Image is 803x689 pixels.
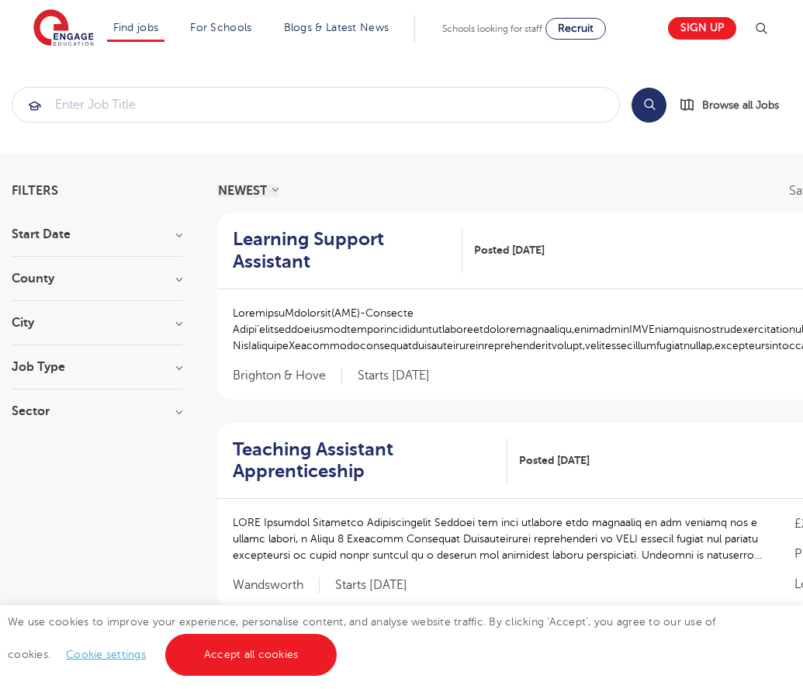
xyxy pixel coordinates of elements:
p: Starts [DATE] [335,577,407,594]
a: Accept all cookies [165,634,337,676]
span: Filters [12,185,58,197]
span: Browse all Jobs [702,96,779,114]
h3: Sector [12,405,182,417]
h2: Learning Support Assistant [233,228,450,273]
a: Recruit [545,18,606,40]
span: Brighton & Hove [233,368,342,384]
h3: Start Date [12,228,182,241]
span: Wandsworth [233,577,320,594]
a: Teaching Assistant Apprenticeship [233,438,507,483]
span: Recruit [558,23,594,34]
a: Sign up [668,17,736,40]
h2: Teaching Assistant Apprenticeship [233,438,495,483]
a: For Schools [190,22,251,33]
span: Schools looking for staff [442,23,542,34]
p: Starts [DATE] [358,368,430,384]
span: Posted [DATE] [519,452,590,469]
a: Learning Support Assistant [233,228,462,273]
img: Engage Education [33,9,94,48]
button: Search [632,88,666,123]
span: We use cookies to improve your experience, personalise content, and analyse website traffic. By c... [8,616,716,660]
input: Submit [12,88,619,122]
h3: Job Type [12,361,182,373]
h3: County [12,272,182,285]
a: Cookie settings [66,649,146,660]
p: LORE Ipsumdol Sitametco Adipiscingelit Seddoei tem inci utlabore etdo magnaaliq en adm veniamq no... [233,514,763,563]
a: Browse all Jobs [679,96,791,114]
a: Find jobs [113,22,159,33]
a: Blogs & Latest News [284,22,389,33]
div: Submit [12,87,620,123]
h3: City [12,317,182,329]
span: Posted [DATE] [474,242,545,258]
